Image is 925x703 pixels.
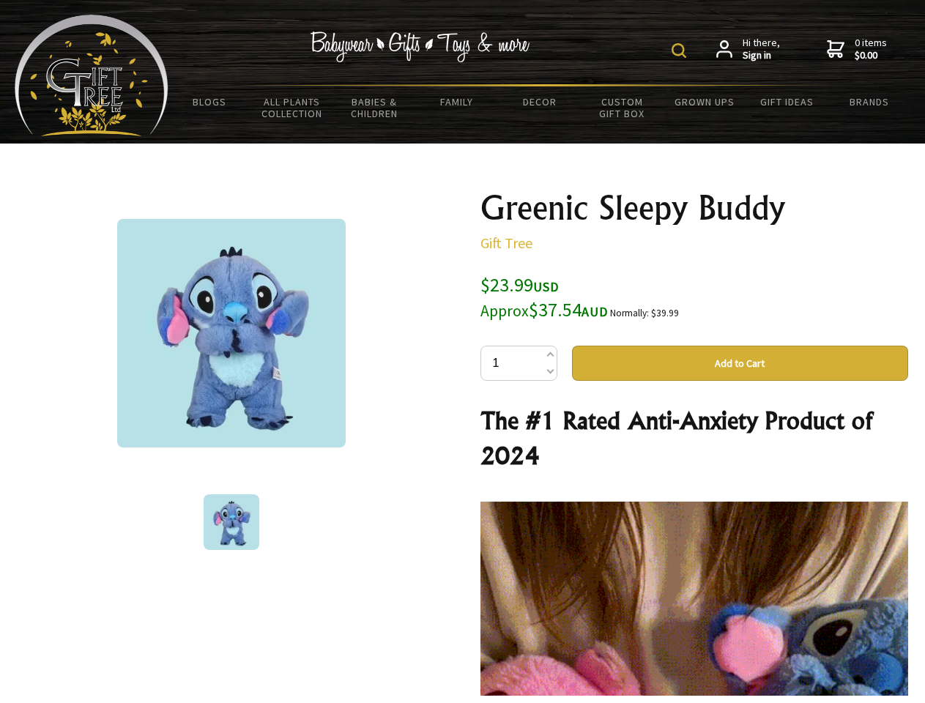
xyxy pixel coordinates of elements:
[610,307,679,319] small: Normally: $39.99
[168,86,251,117] a: BLOGS
[572,346,908,381] button: Add to Cart
[480,190,908,226] h1: Greenic Sleepy Buddy
[663,86,746,117] a: Grown Ups
[581,86,664,129] a: Custom Gift Box
[743,37,780,62] span: Hi there,
[582,303,608,320] span: AUD
[855,36,887,62] span: 0 items
[480,272,608,321] span: $23.99 $37.54
[117,219,346,447] img: Greenic Sleepy Buddy
[828,86,911,117] a: Brands
[480,301,529,321] small: Approx
[498,86,581,117] a: Decor
[672,43,686,58] img: product search
[855,49,887,62] strong: $0.00
[716,37,780,62] a: Hi there,Sign in
[480,406,872,470] strong: The #1 Rated Anti-Anxiety Product of 2024
[15,15,168,136] img: Babyware - Gifts - Toys and more...
[333,86,416,129] a: Babies & Children
[416,86,499,117] a: Family
[743,49,780,62] strong: Sign in
[746,86,828,117] a: Gift Ideas
[827,37,887,62] a: 0 items$0.00
[311,31,530,62] img: Babywear - Gifts - Toys & more
[533,278,559,295] span: USD
[204,494,259,550] img: Greenic Sleepy Buddy
[251,86,334,129] a: All Plants Collection
[480,234,532,252] a: Gift Tree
